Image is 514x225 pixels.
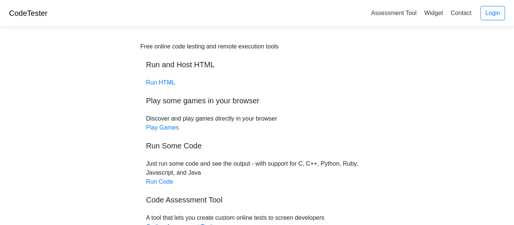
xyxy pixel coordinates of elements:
a: Run Code [146,178,173,185]
a: Assessment Tool [368,7,420,19]
h5: Play some games in your browser [146,96,368,105]
a: Contact [448,7,474,19]
h5: Code Assessment Tool [146,195,368,204]
a: Play Games [146,124,179,131]
a: Widget [421,7,446,19]
h5: Run and Host HTML [146,60,368,69]
a: CodeTester [9,9,47,17]
a: Login [481,6,505,20]
h5: Run Some Code [146,141,368,150]
div: Free online code testing and remote execution tools [140,42,278,51]
a: Run HTML [146,79,175,86]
